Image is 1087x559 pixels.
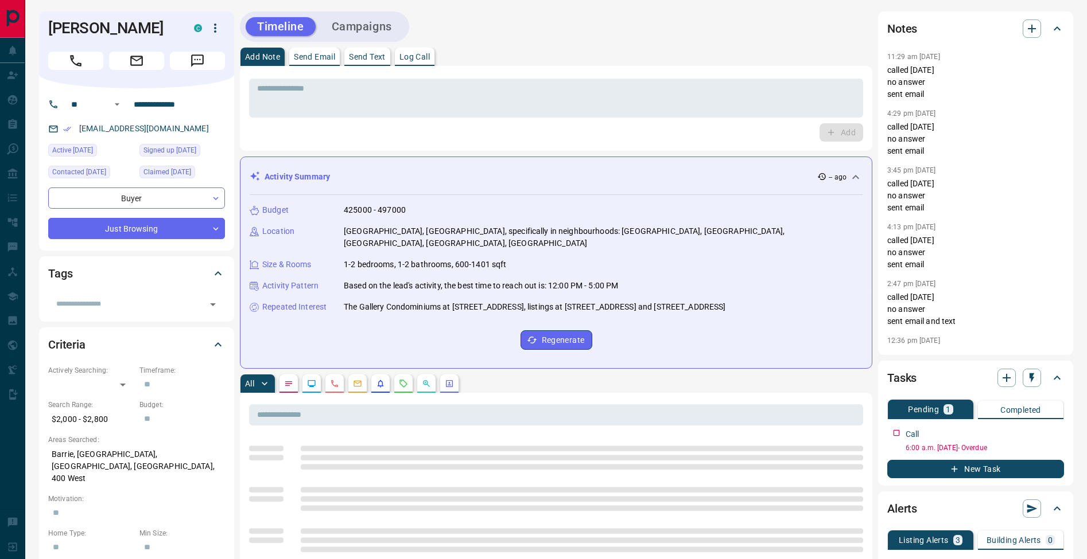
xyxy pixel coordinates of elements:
p: 425000 - 497000 [344,204,406,216]
p: Building Alerts [987,536,1041,544]
span: Call [48,52,103,70]
p: Timeframe: [139,365,225,376]
svg: Opportunities [422,379,431,388]
p: Activity Summary [265,171,330,183]
p: Based on the lead's activity, the best time to reach out is: 12:00 PM - 5:00 PM [344,280,618,292]
span: Contacted [DATE] [52,166,106,178]
p: 4:29 pm [DATE] [887,110,936,118]
p: called [DATE] no answer sent email [887,64,1064,100]
p: 2:47 pm [DATE] [887,280,936,288]
div: Notes [887,15,1064,42]
div: Just Browsing [48,218,225,239]
svg: Notes [284,379,293,388]
p: Add Note [245,53,280,61]
p: Location [262,225,294,237]
p: Log Call [399,53,430,61]
div: Buyer [48,187,225,209]
p: The Gallery Condominiums at [STREET_ADDRESS], listings at [STREET_ADDRESS] and [STREET_ADDRESS] [344,301,725,313]
h2: Criteria [48,335,86,354]
span: Active [DATE] [52,144,93,156]
h2: Tags [48,264,72,283]
button: Regenerate [521,330,592,350]
p: Budget: [139,400,225,410]
svg: Lead Browsing Activity [307,379,316,388]
p: called [DATE] no answer sent email [887,178,1064,214]
p: called [DATE] no answer sent email and text [887,291,1064,327]
svg: Emails [353,379,362,388]
p: 3:45 pm [DATE] [887,166,936,174]
div: Mon Jul 28 2025 [48,144,134,160]
div: Thu Oct 05 2023 [139,144,225,160]
button: Open [110,97,124,111]
p: Budget [262,204,289,216]
svg: Email Verified [63,125,71,133]
button: New Task [887,460,1064,478]
p: Completed [1000,406,1041,414]
p: Repeated Interest [262,301,327,313]
div: Tags [48,260,225,287]
p: [GEOGRAPHIC_DATA], [GEOGRAPHIC_DATA], specifically in neighbourhoods: [GEOGRAPHIC_DATA], [GEOGRAP... [344,225,863,249]
p: called [DATE] no answer sent email [887,234,1064,271]
p: All [245,380,254,388]
div: Criteria [48,331,225,358]
p: Listing Alerts [899,536,949,544]
p: -- ago [829,172,847,182]
svg: Listing Alerts [376,379,385,388]
p: called [DATE] no answer sent email [887,121,1064,157]
div: condos.ca [194,24,202,32]
p: Send Text [349,53,386,61]
span: Email [109,52,164,70]
p: 4:13 pm [DATE] [887,223,936,231]
svg: Calls [330,379,339,388]
p: 0 [1048,536,1053,544]
p: Send Email [294,53,335,61]
p: 12:36 pm [DATE] [887,337,940,345]
div: Thu Jul 31 2025 [48,166,134,182]
p: Areas Searched: [48,435,225,445]
p: Call [906,428,919,440]
p: Pending [908,405,939,413]
h2: Notes [887,19,917,38]
p: Motivation: [48,494,225,504]
div: Activity Summary-- ago [250,166,863,187]
p: 3 [956,536,960,544]
h2: Tasks [887,369,917,387]
div: Fri Oct 06 2023 [139,166,225,182]
p: 6:00 a.m. [DATE] - Overdue [906,443,1064,453]
p: Min Size: [139,528,225,538]
p: Home Type: [48,528,134,538]
button: Open [205,296,221,312]
div: Tasks [887,364,1064,392]
p: 1-2 bedrooms, 1-2 bathrooms, 600-1401 sqft [344,259,507,271]
span: Claimed [DATE] [143,166,191,178]
p: 1 [946,405,950,413]
svg: Requests [399,379,408,388]
a: [EMAIL_ADDRESS][DOMAIN_NAME] [79,124,209,133]
p: $2,000 - $2,800 [48,410,134,429]
button: Timeline [246,17,316,36]
span: Message [170,52,225,70]
button: Campaigns [320,17,403,36]
h1: [PERSON_NAME] [48,19,177,37]
p: Size & Rooms [262,259,312,271]
div: Alerts [887,495,1064,522]
p: Actively Searching: [48,365,134,376]
h2: Alerts [887,499,917,518]
p: Barrie, [GEOGRAPHIC_DATA], [GEOGRAPHIC_DATA], [GEOGRAPHIC_DATA], 400 West [48,445,225,488]
p: 11:29 am [DATE] [887,53,940,61]
svg: Agent Actions [445,379,454,388]
span: Signed up [DATE] [143,144,196,156]
p: Activity Pattern [262,280,319,292]
p: Search Range: [48,400,134,410]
